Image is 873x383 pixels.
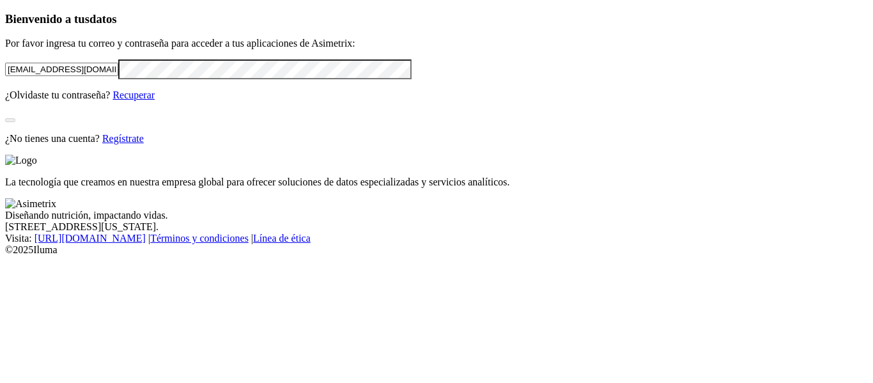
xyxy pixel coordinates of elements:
a: Regístrate [102,133,144,144]
a: Términos y condiciones [150,233,249,244]
img: Asimetrix [5,198,56,210]
input: Tu correo [5,63,118,76]
span: datos [89,12,117,26]
a: Línea de ética [253,233,311,244]
p: ¿No tienes una cuenta? [5,133,868,145]
h3: Bienvenido a tus [5,12,868,26]
p: ¿Olvidaste tu contraseña? [5,90,868,101]
div: [STREET_ADDRESS][US_STATE]. [5,221,868,233]
p: Por favor ingresa tu correo y contraseña para acceder a tus aplicaciones de Asimetrix: [5,38,868,49]
div: Visita : | | [5,233,868,244]
p: La tecnología que creamos en nuestra empresa global para ofrecer soluciones de datos especializad... [5,176,868,188]
a: Recuperar [112,90,155,100]
img: Logo [5,155,37,166]
div: Diseñando nutrición, impactando vidas. [5,210,868,221]
div: © 2025 Iluma [5,244,868,256]
a: [URL][DOMAIN_NAME] [35,233,146,244]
